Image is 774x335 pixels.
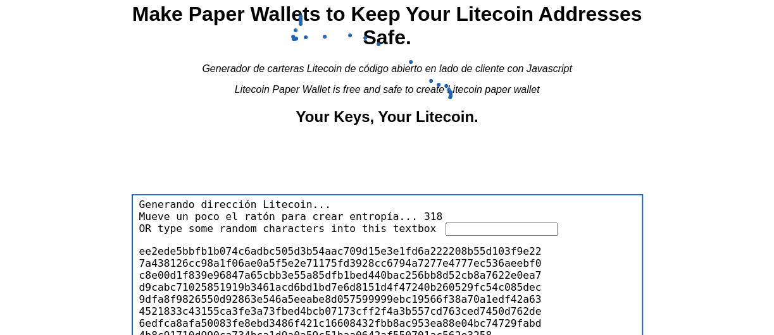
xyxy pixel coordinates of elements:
[136,195,334,210] span: Generando dirección Litecoin...
[136,219,440,234] span: OR type some random characters into this textbox
[132,3,643,49] h1: Make Paper Wallets to Keep Your Litecoin Addresses Safe.
[132,63,643,75] div: Generador de carteras Litecoin de código abierto en lado de cliente con Javascript
[132,108,643,126] h2: Your Keys, Your Litecoin.
[136,207,421,222] span: Mueve un poco el ratón para crear entropía...
[132,84,643,95] div: Litecoin Paper Wallet is free and safe to create Litecoin paper wallet
[421,207,446,222] span: 318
